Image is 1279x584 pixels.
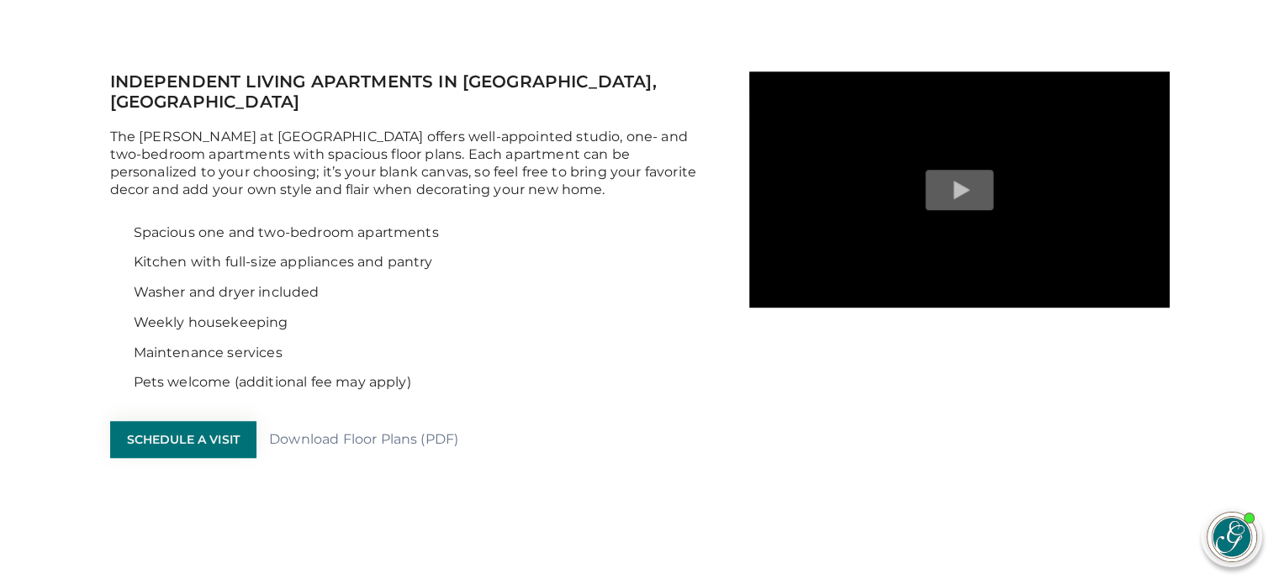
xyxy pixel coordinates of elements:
a: Schedule a Visit [110,421,257,458]
li: Weekly housekeeping [134,314,717,345]
iframe: iframe [946,134,1262,490]
li: Kitchen with full-size appliances and pantry [134,254,717,284]
img: avatar [1208,513,1256,561]
li: Spacious one and two-bedroom apartments [134,224,717,255]
span: Play video [749,71,1170,308]
a: Download Floor Plans (PDF) [269,431,458,449]
li: Maintenance services [134,345,717,375]
p: The [PERSON_NAME] at [GEOGRAPHIC_DATA] offers well-appointed studio, one- and two-bedroom apartme... [110,129,717,198]
li: Pets welcome (additional fee may apply) [134,374,717,404]
h2: Independent Living Apartments in [GEOGRAPHIC_DATA], [GEOGRAPHIC_DATA] [110,71,717,112]
li: Washer and dryer included [134,284,717,314]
